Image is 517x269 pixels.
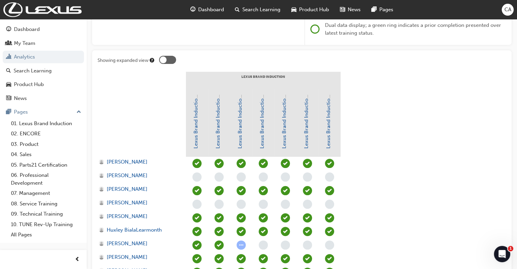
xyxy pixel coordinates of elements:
[214,186,224,195] span: learningRecordVerb_PASS-icon
[107,213,148,220] span: [PERSON_NAME]
[237,227,246,236] span: learningRecordVerb_PASS-icon
[3,92,84,105] a: News
[99,185,179,193] a: [PERSON_NAME]
[237,200,246,209] span: learningRecordVerb_NONE-icon
[99,213,179,220] a: [PERSON_NAME]
[502,4,514,16] button: CA
[281,254,290,263] span: learningRecordVerb_PASS-icon
[14,67,52,75] div: Search Learning
[99,158,179,166] a: [PERSON_NAME]
[6,96,11,102] span: news-icon
[214,159,224,168] span: learningRecordVerb_PASS-icon
[299,6,329,14] span: Product Hub
[76,108,81,117] span: up-icon
[325,213,334,222] span: learningRecordVerb_PASS-icon
[75,255,80,264] span: prev-icon
[8,149,84,160] a: 04. Sales
[6,40,11,47] span: people-icon
[6,68,11,74] span: search-icon
[99,226,179,234] a: Huxley BialaLearmonth
[14,81,44,88] div: Product Hub
[8,118,84,129] a: 01. Lexus Brand Induction
[107,158,148,166] span: [PERSON_NAME]
[192,172,202,182] span: learningRecordVerb_NONE-icon
[237,48,243,149] a: Lexus Brand Induction: 3. The Lexus Brand
[303,200,312,209] span: learningRecordVerb_NONE-icon
[198,6,224,14] span: Dashboard
[6,109,11,115] span: pages-icon
[303,186,312,195] span: learningRecordVerb_PASS-icon
[325,200,334,209] span: learningRecordVerb_NONE-icon
[214,240,224,250] span: learningRecordVerb_PASS-icon
[303,172,312,182] span: learningRecordVerb_NONE-icon
[494,246,510,262] iframe: Intercom live chat
[325,227,334,236] span: learningRecordVerb_PASS-icon
[214,200,224,209] span: learningRecordVerb_NONE-icon
[186,72,341,89] div: Lexus Brand Induction
[14,39,35,47] div: My Team
[3,65,84,77] a: Search Learning
[6,82,11,88] span: car-icon
[8,170,84,188] a: 06. Professional Development
[6,27,11,33] span: guage-icon
[8,219,84,230] a: 10. TUNE Rev-Up Training
[237,254,246,263] span: learningRecordVerb_PASS-icon
[303,159,312,168] span: learningRecordVerb_PASS-icon
[192,213,202,222] span: learningRecordVerb_COMPLETE-icon
[259,254,268,263] span: learningRecordVerb_PASS-icon
[281,159,290,168] span: learningRecordVerb_PASS-icon
[99,199,179,207] a: [PERSON_NAME]
[286,3,334,17] a: car-iconProduct Hub
[325,240,334,250] span: learningRecordVerb_NONE-icon
[214,213,224,222] span: learningRecordVerb_COMPLETE-icon
[281,227,290,236] span: learningRecordVerb_PASS-icon
[99,253,179,261] a: [PERSON_NAME]
[192,227,202,236] span: learningRecordVerb_PASS-icon
[235,5,240,14] span: search-icon
[325,22,501,36] span: Dual data display; a green ring indicates a prior completion presented over latest training status.
[214,172,224,182] span: learningRecordVerb_NONE-icon
[303,55,309,149] a: Lexus Brand Induction: 6. Lexus Encore
[508,246,513,251] span: 1
[8,230,84,240] a: All Pages
[14,26,40,33] div: Dashboard
[8,160,84,170] a: 05. Parts21 Certification
[3,37,84,50] a: My Team
[8,139,84,150] a: 03. Product
[107,226,162,234] span: Huxley BialaLearmonth
[291,5,296,14] span: car-icon
[259,240,268,250] span: learningRecordVerb_NONE-icon
[3,2,82,17] img: Trak
[214,227,224,236] span: learningRecordVerb_PASS-icon
[259,227,268,236] span: learningRecordVerb_PASS-icon
[229,3,286,17] a: search-iconSearch Learning
[237,213,246,222] span: learningRecordVerb_COMPLETE-icon
[3,78,84,91] a: Product Hub
[325,186,334,195] span: learningRecordVerb_PASS-icon
[237,172,246,182] span: learningRecordVerb_NONE-icon
[348,6,361,14] span: News
[504,6,511,14] span: CA
[107,172,148,180] span: [PERSON_NAME]
[107,199,148,207] span: [PERSON_NAME]
[3,23,84,36] a: Dashboard
[193,50,199,149] a: Lexus Brand Induction: 1. History of Lexus
[281,36,287,149] a: Lexus Brand Induction: 5. The Lexus Experience
[107,253,148,261] span: [PERSON_NAME]
[259,213,268,222] span: learningRecordVerb_COMPLETE-icon
[190,5,195,14] span: guage-icon
[149,57,155,63] div: Tooltip anchor
[259,186,268,195] span: learningRecordVerb_PASS-icon
[259,172,268,182] span: learningRecordVerb_NONE-icon
[99,172,179,180] a: [PERSON_NAME]
[192,240,202,250] span: learningRecordVerb_PASS-icon
[379,6,393,14] span: Pages
[334,3,366,17] a: news-iconNews
[192,159,202,168] span: learningRecordVerb_PASS-icon
[6,54,11,60] span: chart-icon
[325,159,334,168] span: learningRecordVerb_PASS-icon
[192,200,202,209] span: learningRecordVerb_NONE-icon
[237,240,246,250] span: learningRecordVerb_ATTEMPT-icon
[14,95,27,102] div: News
